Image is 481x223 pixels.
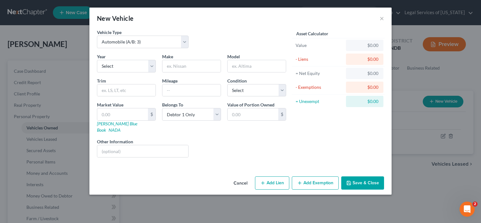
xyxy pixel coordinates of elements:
input: ex. Nissan [162,60,221,72]
button: Save & Close [341,176,384,190]
div: $0.00 [351,42,378,49]
label: Mileage [162,77,178,84]
input: -- [162,84,221,96]
label: Asset Calculator [296,30,328,37]
span: Make [162,54,173,59]
a: NADA [109,127,121,133]
div: Value [296,42,343,49]
span: Belongs To [162,102,183,107]
a: [PERSON_NAME] Blue Book [97,121,137,133]
span: 2 [473,202,478,207]
input: 0.00 [228,108,278,120]
button: × [380,14,384,22]
label: Year [97,53,106,60]
label: Model [227,53,240,60]
div: $0.00 [351,70,378,77]
label: Other Information [97,138,133,145]
button: Add Exemption [292,176,339,190]
button: Cancel [229,177,252,190]
div: = Net Equity [296,70,343,77]
div: $0.00 [351,56,378,62]
div: $ [148,108,156,120]
button: Add Lien [255,176,289,190]
div: $0.00 [351,98,378,105]
input: 0.00 [97,108,148,120]
label: Vehicle Type [97,29,122,36]
div: - Liens [296,56,343,62]
div: = Unexempt [296,98,343,105]
label: Trim [97,77,106,84]
div: New Vehicle [97,14,133,23]
input: (optional) [97,145,188,157]
input: ex. LS, LT, etc [97,84,156,96]
label: Condition [227,77,247,84]
label: Value of Portion Owned [227,101,274,108]
div: - Exemptions [296,84,343,90]
input: ex. Altima [228,60,286,72]
div: $0.00 [351,84,378,90]
iframe: Intercom live chat [460,202,475,217]
div: $ [278,108,286,120]
label: Market Value [97,101,123,108]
